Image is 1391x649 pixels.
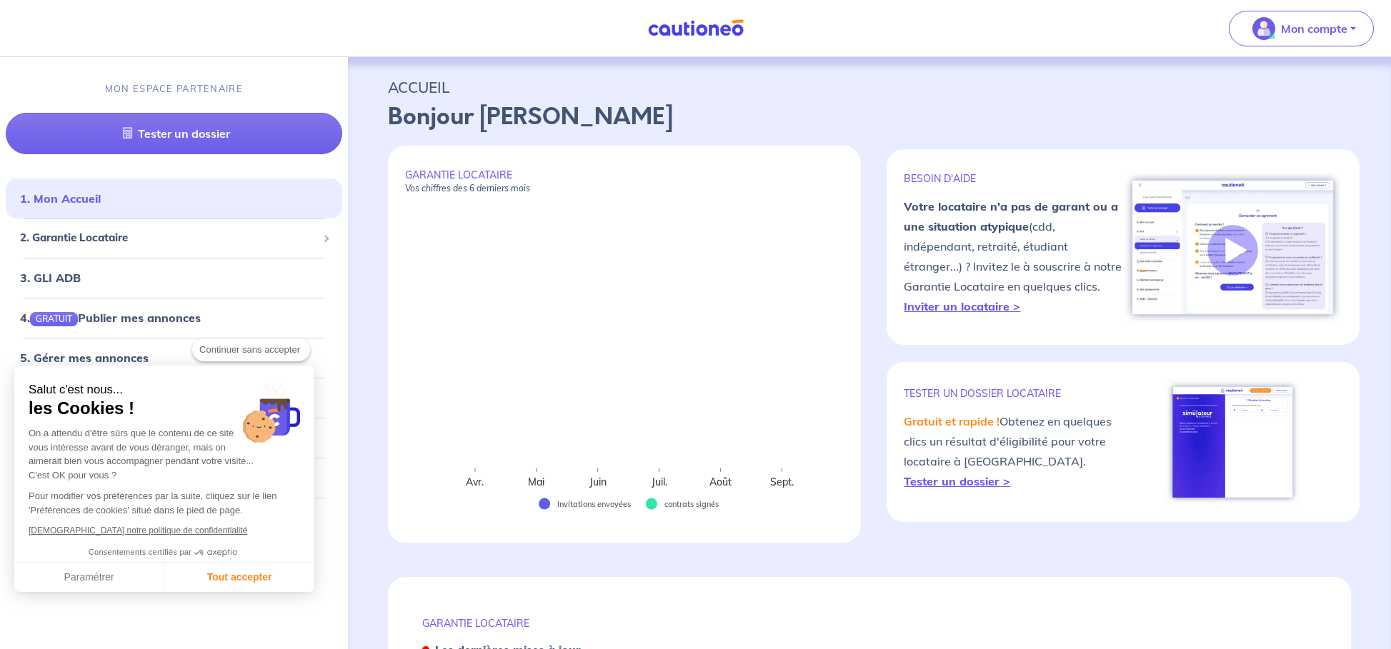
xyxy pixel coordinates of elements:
[6,463,342,492] div: 8. Aide-Contact
[6,303,342,332] div: 4.GRATUITPublier mes annonces
[105,82,243,96] p: MON ESPACE PARTENAIRE
[528,476,544,488] text: Mai
[164,563,314,593] button: Tout accepter
[29,489,300,517] p: Pour modifier vos préférences par la suite, cliquez sur le lien 'Préférences de cookies' situé da...
[20,230,317,246] span: 2. Garantie Locataire
[29,525,247,535] a: [DEMOGRAPHIC_DATA] notre politique de confidentialité
[388,74,1351,100] p: ACCUEIL
[904,196,1123,316] p: (cdd, indépendant, retraité, étudiant étranger...) ? Invitez le à souscrire à notre Garantie Loca...
[405,183,530,193] em: Vos chiffres des 6 derniers mois
[6,113,342,154] a: Tester un dossier
[6,503,342,532] div: Mes informations
[194,531,237,574] svg: Axeptio
[6,224,342,252] div: 2. Garantie Locataire
[20,191,101,206] a: 1. Mon Accueil
[81,543,247,562] button: Consentements certifiés par
[1229,11,1374,46] button: illu_account_valid_menu.svgMon compte
[6,263,342,292] div: 3. GLI ADB
[6,423,342,452] div: 7. Bons plans pour mes propriétaires
[770,476,794,488] text: Sept.
[89,548,191,556] span: Consentements certifiés par
[904,387,1123,400] p: TESTER un dossier locataire
[904,199,1118,233] strong: Votre locataire n'a pas de garant ou a une situation atypique
[422,617,1317,630] p: GARANTIE LOCATAIRE
[1165,379,1300,505] img: simulateur.png
[904,299,1020,313] a: Inviter un locataire >
[29,426,300,482] div: On a attendu d'être sûrs que le contenu de ce site vous intéresse avant de vous déranger, mais on...
[29,398,300,419] span: les Cookies !
[904,172,1123,185] p: BESOIN D'AIDE
[199,343,303,357] span: Continuer sans accepter
[904,474,1010,488] a: Tester un dossier >
[466,476,484,488] text: Avr.
[709,476,732,488] text: Août
[1123,171,1342,323] img: video-gli-zero.jpg
[904,411,1123,491] p: Obtenez en quelques clics un résultat d'éligibilité pour votre locataire à [GEOGRAPHIC_DATA].
[20,311,201,325] a: 4.GRATUITPublier mes annonces
[904,414,999,428] em: Gratuit et rapide !
[192,338,310,361] button: Continuer sans accepter
[1252,17,1275,40] img: illu_account_valid_menu.svg
[1281,20,1347,37] p: Mon compte
[388,100,1351,134] p: Bonjour [PERSON_NAME]
[405,168,844,194] p: GARANTIE LOCATAIRE
[651,476,667,488] text: Juil.
[14,563,164,593] button: Paramétrer
[589,476,607,488] text: Juin
[20,351,149,365] a: 5. Gérer mes annonces
[6,343,342,372] div: 5. Gérer mes annonces
[20,271,81,285] a: 3. GLI ADB
[642,19,749,37] img: Cautioneo
[29,383,300,398] small: Salut c'est nous...
[6,184,342,213] div: 1. Mon Accueil
[6,383,342,412] div: 6. Bons plans pour mes locataires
